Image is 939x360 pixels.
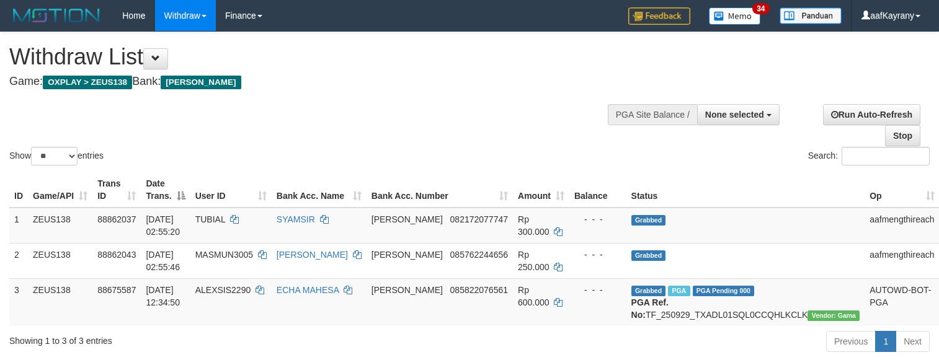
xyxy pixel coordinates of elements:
button: None selected [697,104,780,125]
label: Show entries [9,147,104,165]
span: None selected [705,110,764,120]
div: - - - [574,213,621,226]
td: aafmengthireach [865,243,939,278]
th: User ID: activate to sort column ascending [190,172,272,208]
div: - - - [574,248,621,261]
input: Search: [842,147,930,165]
span: 88675587 [97,285,136,295]
b: PGA Ref. No: [631,297,669,320]
span: 88862037 [97,214,136,224]
a: Run Auto-Refresh [823,104,920,125]
div: Showing 1 to 3 of 3 entries [9,330,382,347]
h1: Withdraw List [9,45,613,69]
th: Bank Acc. Number: activate to sort column ascending [367,172,513,208]
td: aafmengthireach [865,208,939,244]
img: panduan.png [780,7,842,24]
td: 1 [9,208,28,244]
span: Copy 082172077747 to clipboard [450,214,508,224]
span: [PERSON_NAME] [372,250,443,260]
span: 88862043 [97,250,136,260]
span: Copy 085822076561 to clipboard [450,285,508,295]
th: Trans ID: activate to sort column ascending [92,172,141,208]
td: 3 [9,278,28,326]
span: Grabbed [631,215,666,226]
span: Vendor URL: https://trx31.1velocity.biz [808,310,860,321]
span: [PERSON_NAME] [372,285,443,295]
th: Game/API: activate to sort column ascending [28,172,92,208]
a: Stop [885,125,920,146]
span: Marked by aafpengsreynich [668,286,690,296]
span: PGA Pending [693,286,755,296]
span: [DATE] 12:34:50 [146,285,180,307]
a: Previous [826,331,876,352]
td: ZEUS138 [28,208,92,244]
td: AUTOWD-BOT-PGA [865,278,939,326]
span: [DATE] 02:55:20 [146,214,180,237]
span: Grabbed [631,286,666,296]
div: PGA Site Balance / [608,104,697,125]
th: Bank Acc. Name: activate to sort column ascending [272,172,367,208]
span: Copy 085762244656 to clipboard [450,250,508,260]
img: Button%20Memo.svg [709,7,761,25]
span: [PERSON_NAME] [161,76,241,89]
span: [DATE] 02:55:46 [146,250,180,272]
a: ECHA MAHESA [277,285,339,295]
label: Search: [808,147,930,165]
span: TUBIAL [195,214,226,224]
img: MOTION_logo.png [9,6,104,25]
th: Op: activate to sort column ascending [865,172,939,208]
th: ID [9,172,28,208]
td: ZEUS138 [28,243,92,278]
td: 2 [9,243,28,278]
div: - - - [574,284,621,296]
h4: Game: Bank: [9,76,613,88]
span: Rp 250.000 [518,250,550,272]
a: [PERSON_NAME] [277,250,348,260]
th: Amount: activate to sort column ascending [513,172,569,208]
th: Balance [569,172,626,208]
span: Rp 600.000 [518,285,550,307]
th: Date Trans.: activate to sort column descending [141,172,190,208]
a: Next [896,331,930,352]
span: OXPLAY > ZEUS138 [43,76,132,89]
img: Feedback.jpg [628,7,690,25]
span: MASMUN3005 [195,250,253,260]
td: ZEUS138 [28,278,92,326]
th: Status [626,172,865,208]
span: 34 [752,3,769,14]
span: Rp 300.000 [518,214,550,237]
span: ALEXSIS2290 [195,285,251,295]
span: [PERSON_NAME] [372,214,443,224]
a: 1 [875,331,896,352]
select: Showentries [31,147,78,165]
a: SYAMSIR [277,214,315,224]
td: TF_250929_TXADL01SQL0CCQHLKCLK [626,278,865,326]
span: Grabbed [631,250,666,261]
